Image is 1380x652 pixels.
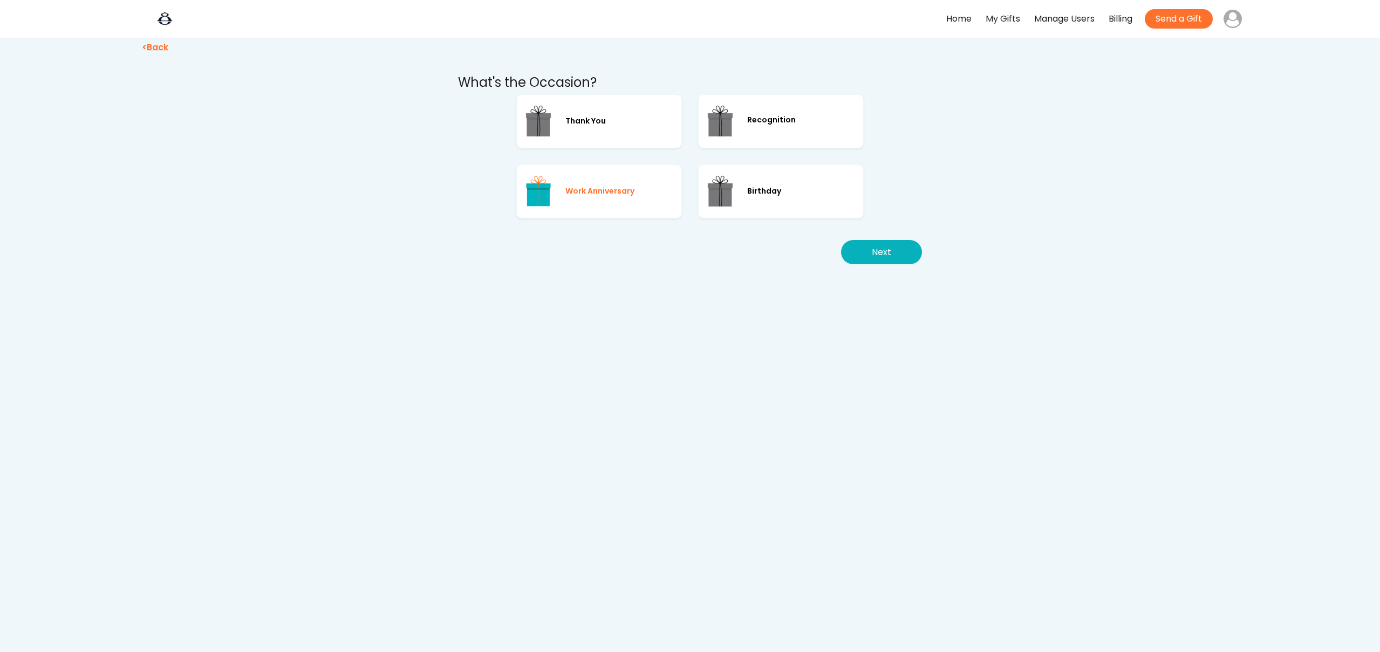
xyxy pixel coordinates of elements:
button: Send a Gift [1145,9,1213,29]
div: Recognition [747,113,796,127]
div: Work Anniversary [565,184,634,198]
img: ALE_Logo_bug_navy_large.jpg [138,10,192,29]
img: _base.Image%20%281%29.svg [522,175,555,208]
u: Back [147,41,168,53]
button: Next [841,240,922,264]
div: Manage Users [1034,11,1095,27]
div: My Gifts [986,11,1020,27]
div: Thank You [565,114,606,128]
div: What's the Occasion? [458,73,922,92]
img: _base.Image.svg [704,175,736,208]
div: Birthday [747,184,781,198]
img: _base.Image.svg [704,105,736,138]
div: Home [946,11,972,27]
img: _base.Image.svg [522,105,555,138]
div: Billing [1109,11,1132,27]
div: < [140,44,695,54]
